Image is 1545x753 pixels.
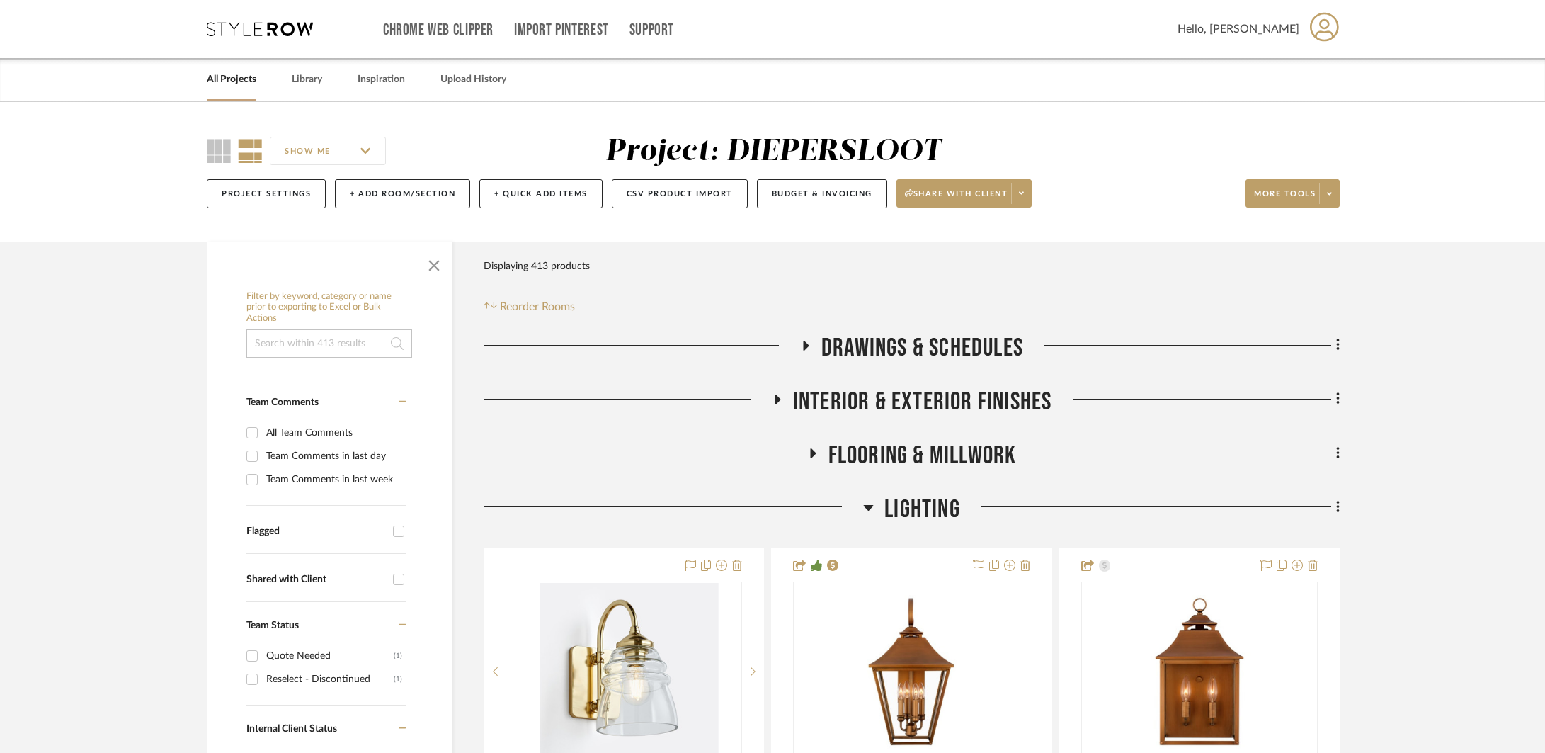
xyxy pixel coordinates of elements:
[828,441,1017,471] span: Flooring & Millwork
[266,468,402,491] div: Team Comments in last week
[246,724,337,734] span: Internal Client Status
[1178,21,1299,38] span: Hello, [PERSON_NAME]
[246,526,386,538] div: Flagged
[884,494,960,525] span: LIGHTING
[1254,188,1316,210] span: More tools
[479,179,603,208] button: + Quick Add Items
[246,329,412,358] input: Search within 413 results
[605,137,942,166] div: Project: DIEPERSLOOT
[440,70,506,89] a: Upload History
[757,179,887,208] button: Budget & Invoicing
[292,70,322,89] a: Library
[246,621,299,630] span: Team Status
[358,70,405,89] a: Inspiration
[394,645,402,667] div: (1)
[629,24,674,36] a: Support
[484,252,590,281] div: Displaying 413 products
[335,179,470,208] button: + Add Room/Section
[394,668,402,691] div: (1)
[612,179,748,208] button: CSV Product Import
[266,445,402,468] div: Team Comments in last day
[266,668,394,691] div: Reselect - Discontinued
[246,291,412,324] h6: Filter by keyword, category or name prior to exporting to Excel or Bulk Actions
[905,188,1008,210] span: Share with client
[821,333,1023,363] span: Drawings & Schedules
[500,298,575,315] span: Reorder Rooms
[1245,179,1340,208] button: More tools
[246,574,386,586] div: Shared with Client
[246,397,319,407] span: Team Comments
[514,24,609,36] a: Import Pinterest
[383,24,494,36] a: Chrome Web Clipper
[207,70,256,89] a: All Projects
[207,179,326,208] button: Project Settings
[896,179,1032,208] button: Share with client
[266,645,394,667] div: Quote Needed
[484,298,575,315] button: Reorder Rooms
[793,387,1052,417] span: INTERIOR & EXTERIOR FINISHES
[420,249,448,277] button: Close
[266,421,402,444] div: All Team Comments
